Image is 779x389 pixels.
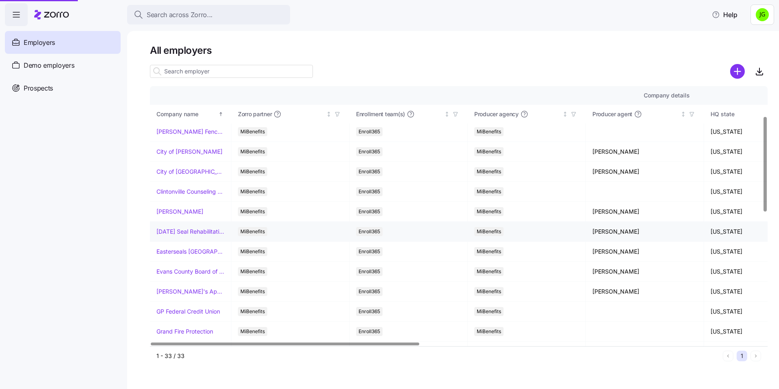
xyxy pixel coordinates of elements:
[156,168,224,176] a: City of [GEOGRAPHIC_DATA]
[586,282,704,302] td: [PERSON_NAME]
[359,227,380,236] span: Enroll365
[477,247,501,256] span: MiBenefits
[240,307,265,316] span: MiBenefits
[240,227,265,236] span: MiBenefits
[24,83,53,93] span: Prospects
[359,127,380,136] span: Enroll365
[477,307,501,316] span: MiBenefits
[156,267,224,276] a: Evans County Board of Commissioners
[240,327,265,336] span: MiBenefits
[156,228,224,236] a: [DATE] Seal Rehabilitation Center of [GEOGRAPHIC_DATA]
[477,267,501,276] span: MiBenefits
[359,327,380,336] span: Enroll365
[156,287,224,296] a: [PERSON_NAME]'s Appliance/[PERSON_NAME]'s Academy/Fluid Services
[477,167,501,176] span: MiBenefits
[5,77,121,99] a: Prospects
[156,148,222,156] a: City of [PERSON_NAME]
[592,110,632,118] span: Producer agent
[127,5,290,24] button: Search across Zorro...
[147,10,213,20] span: Search across Zorro...
[359,307,380,316] span: Enroll365
[24,60,75,71] span: Demo employers
[359,167,380,176] span: Enroll365
[156,128,224,136] a: [PERSON_NAME] Fence Company
[240,267,265,276] span: MiBenefits
[156,327,213,336] a: Grand Fire Protection
[477,227,501,236] span: MiBenefits
[750,351,761,361] button: Next page
[359,207,380,216] span: Enroll365
[156,188,224,196] a: Clintonville Counseling and Wellness
[586,162,704,182] td: [PERSON_NAME]
[477,207,501,216] span: MiBenefits
[356,110,405,118] span: Enrollment team(s)
[468,105,586,124] th: Producer agencyNot sorted
[562,111,568,117] div: Not sorted
[218,111,224,117] div: Sorted ascending
[756,8,769,21] img: a4774ed6021b6d0ef619099e609a7ec5
[359,247,380,256] span: Enroll365
[24,38,55,48] span: Employers
[586,222,704,242] td: [PERSON_NAME]
[150,44,768,57] h1: All employers
[680,111,686,117] div: Not sorted
[156,352,720,360] div: 1 - 33 / 33
[156,110,217,119] div: Company name
[477,147,501,156] span: MiBenefits
[359,147,380,156] span: Enroll365
[240,287,265,296] span: MiBenefits
[240,187,265,196] span: MiBenefits
[150,105,231,124] th: Company nameSorted ascending
[474,110,519,118] span: Producer agency
[240,207,265,216] span: MiBenefits
[723,351,733,361] button: Previous page
[586,202,704,222] td: [PERSON_NAME]
[156,248,224,256] a: Easterseals [GEOGRAPHIC_DATA] & [GEOGRAPHIC_DATA][US_STATE]
[156,307,220,316] a: GP Federal Credit Union
[240,247,265,256] span: MiBenefits
[730,64,745,79] svg: add icon
[5,31,121,54] a: Employers
[477,127,501,136] span: MiBenefits
[240,167,265,176] span: MiBenefits
[586,142,704,162] td: [PERSON_NAME]
[359,287,380,296] span: Enroll365
[240,127,265,136] span: MiBenefits
[150,65,313,78] input: Search employer
[359,187,380,196] span: Enroll365
[444,111,450,117] div: Not sorted
[477,327,501,336] span: MiBenefits
[350,105,468,124] th: Enrollment team(s)Not sorted
[359,267,380,276] span: Enroll365
[238,110,272,118] span: Zorro partner
[586,262,704,282] td: [PERSON_NAME]
[737,351,747,361] button: 1
[231,105,350,124] th: Zorro partnerNot sorted
[586,105,704,124] th: Producer agentNot sorted
[586,242,704,262] td: [PERSON_NAME]
[156,208,203,216] a: [PERSON_NAME]
[240,147,265,156] span: MiBenefits
[5,54,121,77] a: Demo employers
[712,10,737,20] span: Help
[477,287,501,296] span: MiBenefits
[705,7,744,23] button: Help
[477,187,501,196] span: MiBenefits
[326,111,332,117] div: Not sorted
